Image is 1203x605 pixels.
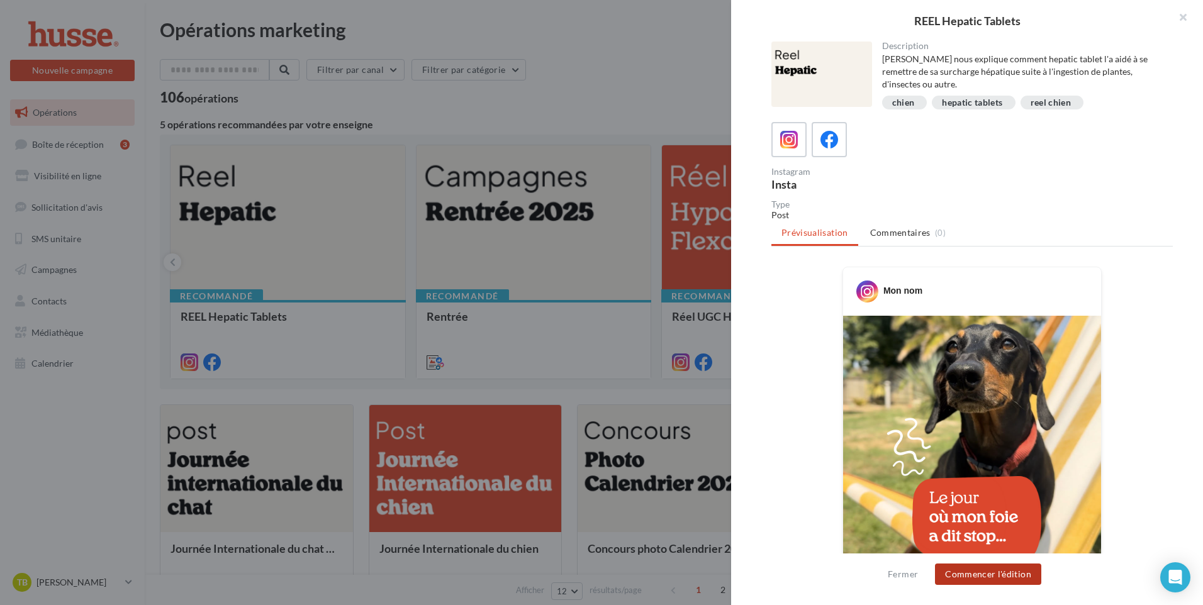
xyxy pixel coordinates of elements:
div: [PERSON_NAME] nous explique comment hepatic tablet l'a aidé à se remettre de sa surcharge hépatiq... [882,53,1163,91]
div: Insta [771,179,967,190]
div: REEL Hepatic Tablets [751,15,1183,26]
span: (0) [935,228,946,238]
div: chien [892,98,915,108]
div: Description [882,42,1163,50]
span: Commentaires [870,226,931,239]
div: Type [771,200,1173,209]
button: Fermer [883,567,923,582]
div: hepatic tablets [942,98,1002,108]
button: Commencer l'édition [935,563,1041,585]
div: Mon nom [883,284,922,297]
div: Open Intercom Messenger [1160,562,1190,592]
div: Instagram [771,167,967,176]
div: reel chien [1031,98,1072,108]
div: Post [771,209,1173,221]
